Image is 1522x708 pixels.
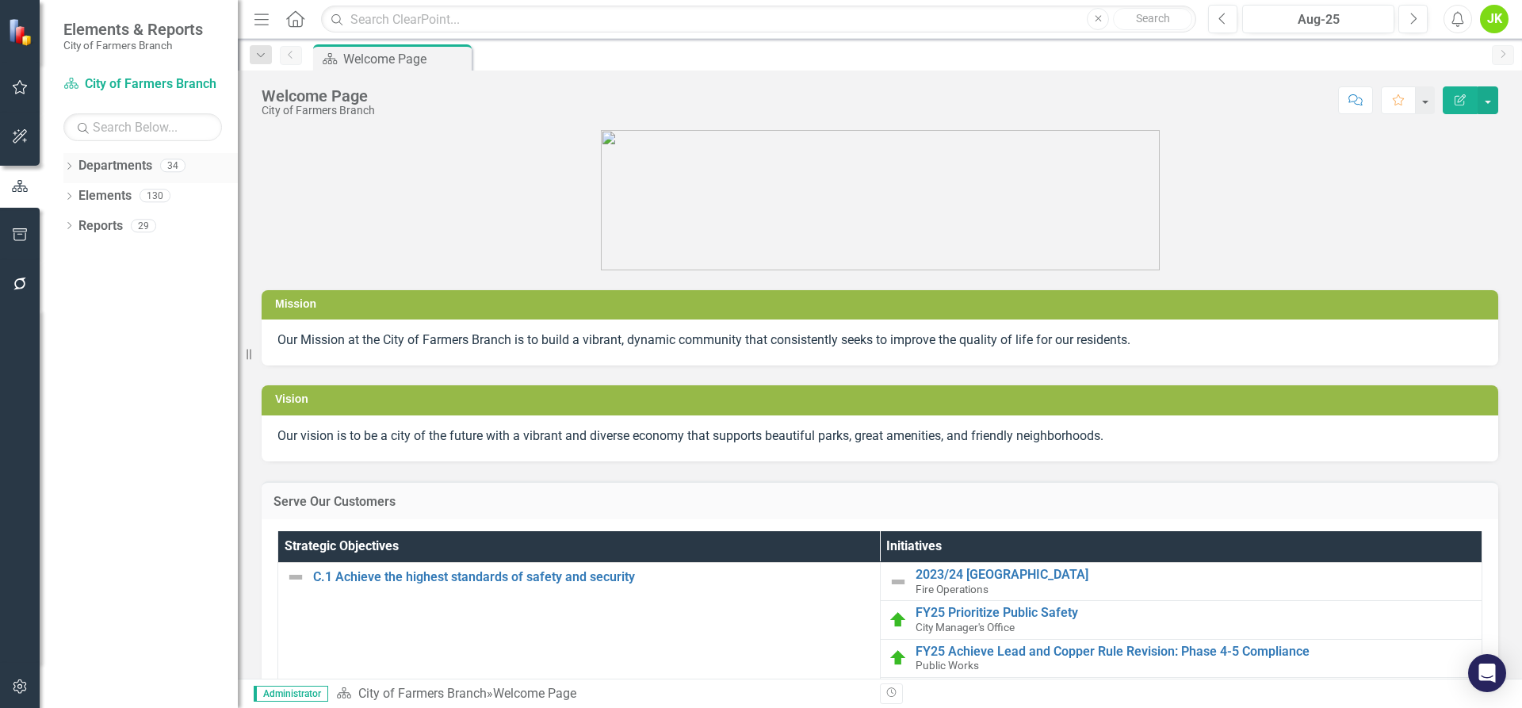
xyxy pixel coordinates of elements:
[889,610,908,630] img: On Target
[1113,8,1192,30] button: Search
[160,159,185,173] div: 34
[273,495,1486,509] h3: Serve Our Customers
[916,621,1015,633] span: City Manager's Office
[889,572,908,591] img: Not Defined
[1480,5,1509,33] button: JK
[63,20,203,39] span: Elements & Reports
[336,685,868,703] div: »
[601,130,1160,270] img: image.png
[916,645,1474,659] a: FY25 Achieve Lead and Copper Rule Revision: Phase 4-5 Compliance
[321,6,1196,33] input: Search ClearPoint...
[78,157,152,175] a: Departments
[1242,5,1394,33] button: Aug-25
[343,49,468,69] div: Welcome Page
[63,75,222,94] a: City of Farmers Branch
[889,649,908,668] img: On Target
[286,568,305,587] img: Not Defined
[1248,10,1389,29] div: Aug-25
[880,563,1482,601] td: Double-Click to Edit Right Click for Context Menu
[8,18,36,46] img: ClearPoint Strategy
[493,686,576,701] div: Welcome Page
[275,393,1490,405] h3: Vision
[916,606,1474,620] a: FY25 Prioritize Public Safety
[254,686,328,702] span: Administrator
[1136,12,1170,25] span: Search
[916,659,979,672] span: Public Works
[277,331,1482,350] p: Our Mission at the City of Farmers Branch is to build a vibrant, dynamic community that consisten...
[63,113,222,141] input: Search Below...
[78,217,123,235] a: Reports
[262,105,375,117] div: City of Farmers Branch
[1468,654,1506,692] div: Open Intercom Messenger
[358,686,487,701] a: City of Farmers Branch
[140,189,170,203] div: 130
[63,39,203,52] small: City of Farmers Branch
[78,187,132,205] a: Elements
[277,427,1482,446] p: Our vision is to be a city of the future with a vibrant and diverse economy that supports beautif...
[275,298,1490,310] h3: Mission
[262,87,375,105] div: Welcome Page
[880,639,1482,677] td: Double-Click to Edit Right Click for Context Menu
[313,570,872,584] a: C.1 Achieve the highest standards of safety and security
[916,568,1474,582] a: 2023/24 [GEOGRAPHIC_DATA]
[131,219,156,232] div: 29
[880,601,1482,639] td: Double-Click to Edit Right Click for Context Menu
[916,583,989,595] span: Fire Operations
